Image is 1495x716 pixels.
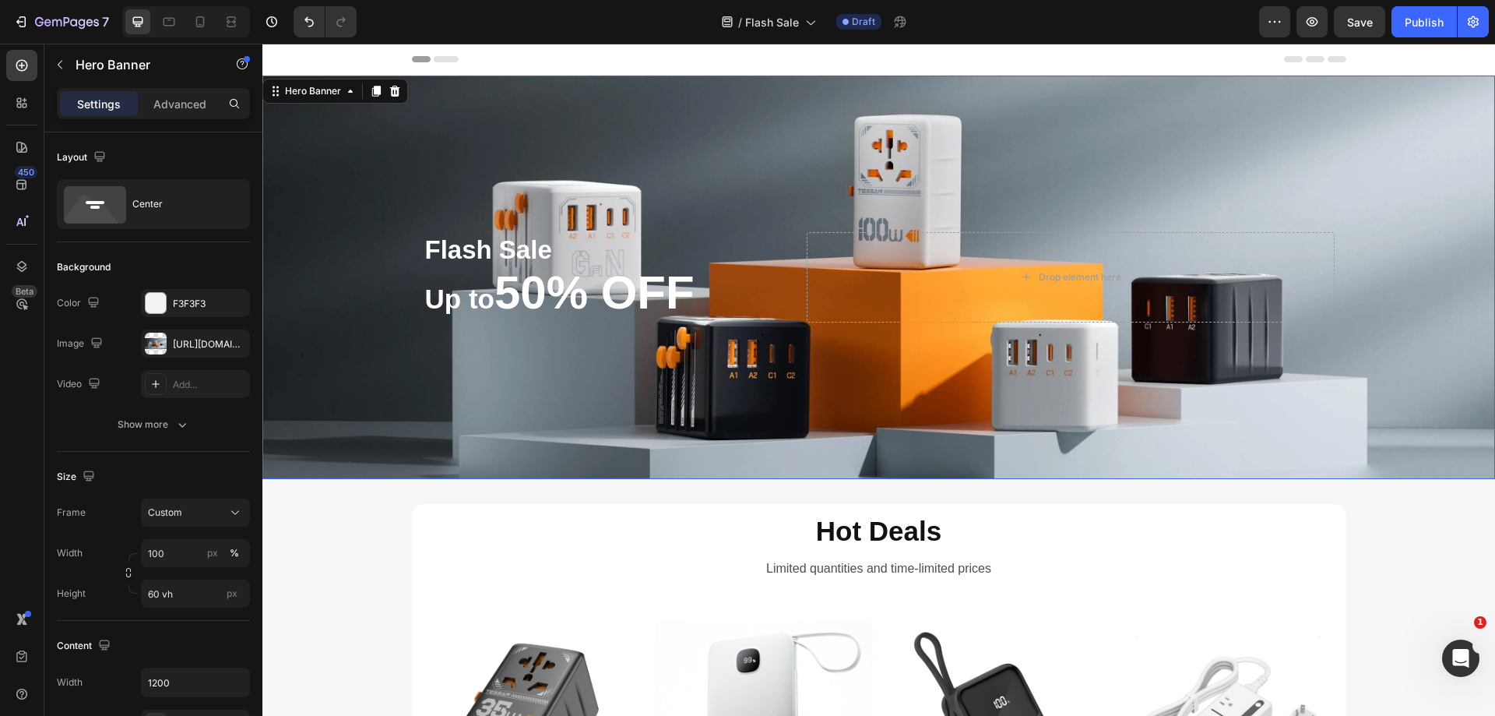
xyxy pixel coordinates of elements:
[852,15,875,29] span: Draft
[173,378,246,392] div: Add...
[19,41,82,55] div: Hero Banner
[142,668,249,697] input: Auto
[57,506,86,520] label: Frame
[173,337,246,351] div: [URL][DOMAIN_NAME]
[57,467,98,488] div: Size
[141,539,250,567] input: px%
[1347,16,1373,29] span: Save
[6,6,116,37] button: 7
[738,14,742,30] span: /
[57,374,104,395] div: Video
[102,12,109,31] p: 7
[15,166,37,178] div: 450
[141,580,250,608] input: px
[57,636,114,657] div: Content
[227,587,237,599] span: px
[57,333,106,354] div: Image
[57,147,109,168] div: Layout
[203,544,222,563] button: %
[173,297,246,311] div: F3F3F3
[230,546,239,560] div: %
[745,14,799,30] span: Flash Sale
[262,44,1495,716] iframe: Design area
[1442,640,1479,677] iframe: Intercom live chat
[164,514,1070,537] p: Limited quantities and time-limited prices
[148,506,182,520] span: Custom
[57,546,83,560] label: Width
[76,55,208,74] p: Hero Banner
[141,499,250,527] button: Custom
[554,472,679,503] strong: Hot Deals
[1474,616,1486,629] span: 1
[57,411,250,439] button: Show more
[118,417,190,432] div: Show more
[1391,6,1457,37] button: Publish
[1405,14,1444,30] div: Publish
[57,293,103,314] div: Color
[77,96,121,112] p: Settings
[12,285,37,298] div: Beta
[153,96,206,112] p: Advanced
[57,587,86,601] label: Height
[225,544,244,563] button: px
[1334,6,1385,37] button: Save
[294,6,357,37] div: Undo/Redo
[57,260,111,274] div: Background
[57,675,83,690] div: Width
[776,227,859,240] div: Drop element here
[132,186,227,222] div: Center
[207,546,218,560] div: px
